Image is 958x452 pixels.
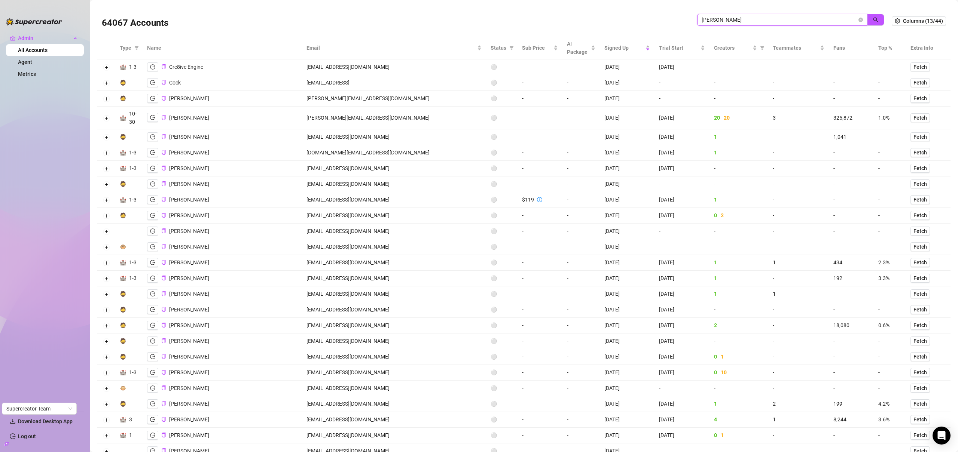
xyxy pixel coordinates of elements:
[120,431,126,439] div: 🏰
[147,94,158,103] button: logout
[103,150,109,156] button: Expand row
[150,197,155,202] span: logout
[910,352,930,361] button: Fetch
[147,62,158,71] button: logout
[6,403,72,414] span: Supercreator Team
[18,433,36,439] a: Log out
[302,59,486,75] td: [EMAIL_ADDRESS][DOMAIN_NAME]
[933,427,951,445] div: Open Intercom Messenger
[600,59,655,75] td: [DATE]
[773,80,774,86] span: -
[913,338,927,344] span: Fetch
[161,134,166,139] span: copy
[150,354,155,359] span: logout
[600,75,655,91] td: [DATE]
[913,369,927,375] span: Fetch
[150,150,155,155] span: logout
[129,164,137,172] div: 1-3
[600,91,655,107] td: [DATE]
[161,323,166,328] span: copy
[913,95,927,101] span: Fetch
[103,80,109,86] button: Expand row
[161,228,166,233] span: copy
[161,291,166,296] span: copy
[906,37,951,59] th: Extra Info
[169,80,181,86] span: Cock
[18,59,32,65] a: Agent
[161,417,166,422] span: copy
[18,71,36,77] a: Metrics
[120,353,126,361] div: 🧔
[518,75,562,91] td: -
[169,115,209,121] span: [PERSON_NAME]
[103,197,109,203] button: Expand row
[910,431,930,440] button: Fetch
[120,415,126,424] div: 🏰
[903,18,943,24] span: Columns (13/44)
[103,339,109,345] button: Expand row
[103,386,109,392] button: Expand row
[491,64,497,70] span: ⚪
[873,17,878,22] span: search
[161,181,166,187] button: Copy Account UID
[129,274,137,282] div: 1-3
[773,115,776,121] span: 3
[129,196,137,204] div: 1-3
[910,132,930,141] button: Fetch
[150,96,155,101] span: logout
[120,196,126,204] div: 🏰
[120,114,126,122] div: 🏰
[147,242,158,251] button: logout
[103,417,109,423] button: Expand row
[913,275,927,281] span: Fetch
[562,107,600,129] td: -
[655,107,709,129] td: [DATE]
[150,181,155,187] span: logout
[913,80,927,86] span: Fetch
[147,113,158,122] button: logout
[302,129,486,145] td: [EMAIL_ADDRESS][DOMAIN_NAME]
[10,35,16,41] span: crown
[161,401,166,407] button: Copy Account UID
[161,433,166,438] button: Copy Account UID
[491,95,497,101] span: ⚪
[120,321,126,329] div: 🧔
[858,18,863,22] span: close-circle
[103,276,109,282] button: Expand row
[147,78,158,87] button: logout
[302,107,486,129] td: [PERSON_NAME][EMAIL_ADDRESS][DOMAIN_NAME]
[120,133,126,141] div: 🧔
[910,384,930,393] button: Fetch
[913,291,927,297] span: Fetch
[773,64,774,70] span: -
[910,415,930,424] button: Fetch
[161,260,166,265] span: copy
[910,305,930,314] button: Fetch
[522,196,534,204] div: $119
[161,307,166,312] span: copy
[562,37,600,59] th: AI Package
[302,37,486,59] th: Email
[150,323,155,328] span: logout
[120,290,126,298] div: 🧔
[103,370,109,376] button: Expand row
[913,115,927,121] span: Fetch
[129,368,137,376] div: 1-3
[655,37,709,59] th: Trial Start
[913,64,927,70] span: Fetch
[829,59,874,75] td: -
[710,59,769,75] td: -
[161,96,166,101] span: copy
[150,228,155,234] span: logout
[518,37,562,59] th: Sub Price
[143,37,302,59] th: Name
[103,166,109,172] button: Expand row
[18,418,73,424] span: Download Desktop App
[910,336,930,345] button: Fetch
[892,16,946,25] button: Columns (13/44)
[161,181,166,186] span: copy
[910,227,930,236] button: Fetch
[150,370,155,375] span: logout
[161,96,166,101] button: Copy Account UID
[120,274,126,282] div: 🏰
